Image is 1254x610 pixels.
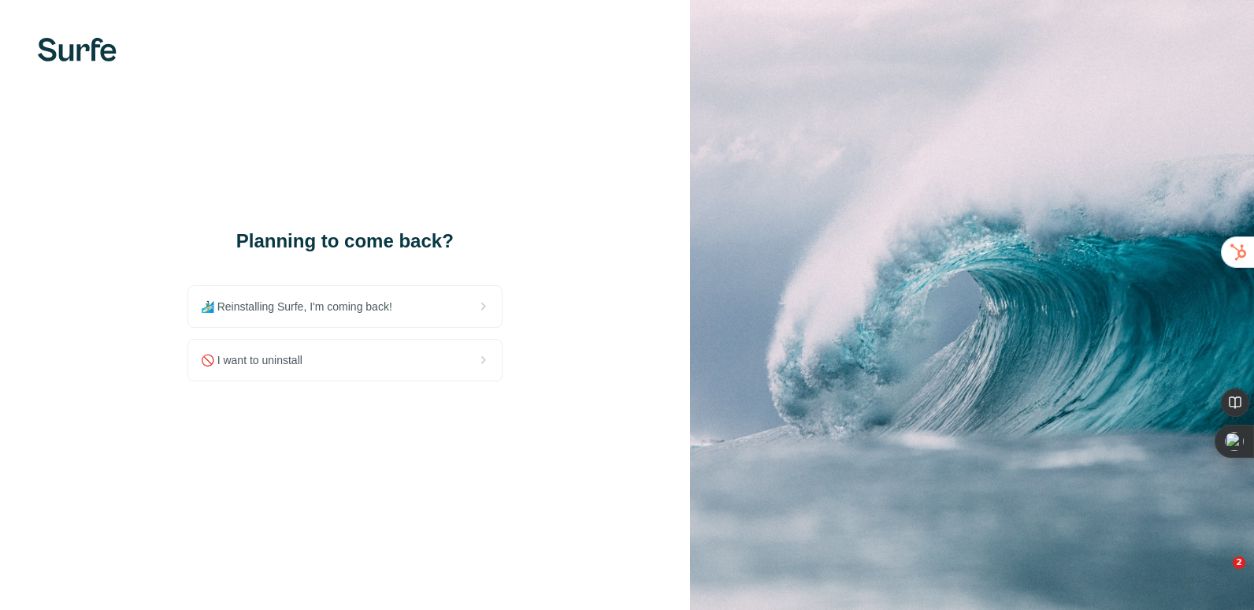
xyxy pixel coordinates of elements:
[38,38,117,61] img: Surfe's logo
[1200,556,1238,594] iframe: Intercom live chat
[201,352,315,368] span: 🚫 I want to uninstall
[1233,556,1245,569] span: 2
[201,299,405,314] span: 🏄🏻‍♂️ Reinstalling Surfe, I'm coming back!
[187,229,503,254] h1: Planning to come back?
